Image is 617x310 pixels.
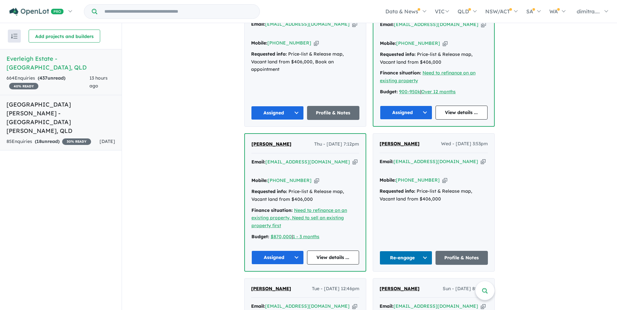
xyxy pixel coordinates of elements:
[265,159,350,165] a: [EMAIL_ADDRESS][DOMAIN_NAME]
[314,40,319,46] button: Copy
[38,75,65,81] strong: ( unread)
[380,51,488,66] div: Price-list & Release map, Vacant land from $406,000
[380,21,394,27] strong: Email:
[353,159,357,165] button: Copy
[380,303,394,309] strong: Email:
[380,188,415,194] strong: Requested info:
[380,40,396,46] strong: Mobile:
[251,251,304,265] button: Assigned
[99,5,258,19] input: Try estate name, suburb, builder or developer
[421,89,456,95] a: Over 12 months
[352,303,357,310] button: Copy
[441,140,488,148] span: Wed - [DATE] 3:53pm
[251,207,347,229] a: Need to refinance on an existing property, Need to sell an existing property first
[396,177,440,183] a: [PHONE_NUMBER]
[29,30,100,43] button: Add projects and builders
[251,234,269,239] strong: Budget:
[380,251,432,265] button: Re-engage
[251,207,293,213] strong: Finance situation:
[36,138,42,144] span: 18
[399,89,420,95] a: 900-950k
[293,234,319,239] a: 1 - 3 months
[307,106,360,120] a: Profile & Notes
[11,34,18,39] img: sort.svg
[436,251,488,265] a: Profile & Notes
[267,40,311,46] a: [PHONE_NUMBER]
[443,285,488,293] span: Sun - [DATE] 8:35pm
[380,141,420,147] span: [PERSON_NAME]
[352,21,357,28] button: Copy
[481,21,486,28] button: Copy
[7,100,115,135] h5: [GEOGRAPHIC_DATA][PERSON_NAME] - [GEOGRAPHIC_DATA][PERSON_NAME] , QLD
[251,285,291,293] a: [PERSON_NAME]
[481,303,486,310] button: Copy
[394,21,478,27] a: [EMAIL_ADDRESS][DOMAIN_NAME]
[380,285,420,293] a: [PERSON_NAME]
[314,177,319,184] button: Copy
[307,251,359,265] a: View details ...
[35,138,60,144] strong: ( unread)
[251,40,267,46] strong: Mobile:
[251,50,359,73] div: Price-list & Release map, Vacant land from $406,000, Book an appointment
[7,54,115,72] h5: Everleigh Estate - [GEOGRAPHIC_DATA] , QLD
[89,75,108,89] span: 13 hours ago
[251,51,287,57] strong: Requested info:
[9,83,38,89] span: 40 % READY
[394,303,478,309] a: [EMAIL_ADDRESS][DOMAIN_NAME]
[380,187,488,203] div: Price-list & Release map, Vacant land from $406,000
[100,138,115,144] span: [DATE]
[7,74,89,90] div: 664 Enquir ies
[251,303,265,309] strong: Email:
[380,70,421,76] strong: Finance situation:
[380,70,476,84] a: Need to refinance on an existing property
[481,158,486,165] button: Copy
[380,177,396,183] strong: Mobile:
[39,75,47,81] span: 437
[380,51,416,57] strong: Requested info:
[314,140,359,148] span: Thu - [DATE] 7:12pm
[380,89,398,95] strong: Budget:
[62,138,91,145] span: 30 % READY
[7,138,91,146] div: 85 Enquir ies
[265,303,350,309] a: [EMAIL_ADDRESS][DOMAIN_NAME]
[443,40,448,47] button: Copy
[436,106,488,120] a: View details ...
[577,8,600,15] span: dimitra....
[251,21,265,27] strong: Email:
[442,177,447,184] button: Copy
[380,140,420,148] a: [PERSON_NAME]
[251,233,359,241] div: |
[251,188,359,203] div: Price-list & Release map, Vacant land from $406,000
[251,141,291,147] span: [PERSON_NAME]
[271,234,292,239] a: $870,000
[312,285,359,293] span: Tue - [DATE] 12:46pm
[251,286,291,291] span: [PERSON_NAME]
[394,159,478,164] a: [EMAIL_ADDRESS][DOMAIN_NAME]
[251,140,291,148] a: [PERSON_NAME]
[9,8,64,16] img: Openlot PRO Logo White
[380,106,432,120] button: Assigned
[380,88,488,96] div: |
[396,40,440,46] a: [PHONE_NUMBER]
[268,177,312,183] a: [PHONE_NUMBER]
[251,177,268,183] strong: Mobile:
[380,159,394,164] strong: Email:
[251,159,265,165] strong: Email:
[265,21,350,27] a: [EMAIL_ADDRESS][DOMAIN_NAME]
[251,188,287,194] strong: Requested info:
[251,106,304,120] button: Assigned
[380,286,420,291] span: [PERSON_NAME]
